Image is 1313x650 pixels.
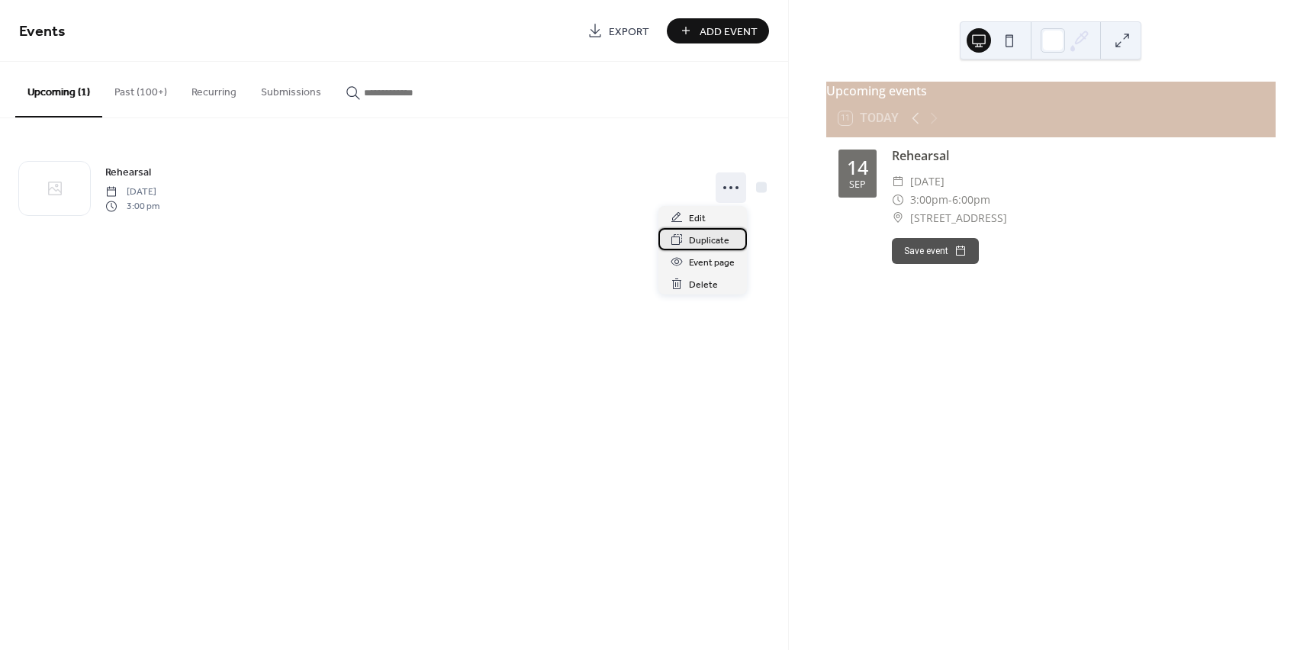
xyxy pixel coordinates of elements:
button: Submissions [249,62,333,116]
span: [DATE] [910,172,945,191]
span: 3:00pm [910,191,948,209]
div: Rehearsal [892,146,1263,165]
div: ​ [892,209,904,227]
a: Export [576,18,661,43]
a: Rehearsal [105,163,151,181]
button: Save event [892,238,979,264]
button: Recurring [179,62,249,116]
span: Edit [689,211,706,227]
button: Add Event [667,18,769,43]
div: ​ [892,172,904,191]
span: Delete [689,277,718,293]
span: [DATE] [105,185,159,199]
span: Event page [689,255,735,271]
span: 6:00pm [952,191,990,209]
div: Upcoming events [826,82,1276,100]
div: ​ [892,191,904,209]
span: - [948,191,952,209]
button: Past (100+) [102,62,179,116]
div: 14 [847,158,868,177]
div: Sep [849,180,866,190]
span: Export [609,24,649,40]
span: Events [19,17,66,47]
span: Add Event [700,24,758,40]
button: Upcoming (1) [15,62,102,117]
span: [STREET_ADDRESS] [910,209,1007,227]
span: Duplicate [689,233,729,249]
span: Rehearsal [105,165,151,181]
span: 3:00 pm [105,199,159,213]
